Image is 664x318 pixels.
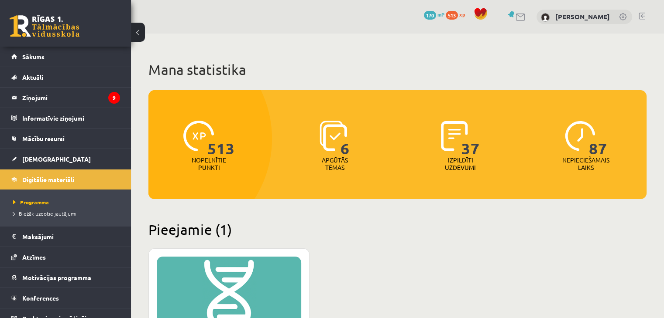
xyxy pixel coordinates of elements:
[22,108,120,128] legend: Informatīvie ziņojumi
[11,129,120,149] a: Mācību resursi
[22,253,46,261] span: Atzīmes
[341,121,350,156] span: 6
[565,121,595,151] img: icon-clock-7be60019b62300814b6bd22b8e044499b485619524d84068768e800edab66f18.svg
[318,156,352,171] p: Apgūtās tēmas
[424,11,436,20] span: 170
[11,47,120,67] a: Sākums
[22,176,74,183] span: Digitālie materiāli
[446,11,469,18] a: 513 xp
[446,11,458,20] span: 513
[11,67,120,87] a: Aktuāli
[108,92,120,104] i: 9
[562,156,609,171] p: Nepieciešamais laiks
[11,169,120,189] a: Digitālie materiāli
[22,294,59,302] span: Konferences
[22,274,91,281] span: Motivācijas programma
[11,108,120,128] a: Informatīvie ziņojumi
[437,11,444,18] span: mP
[148,221,647,238] h2: Pieejamie (1)
[22,155,91,163] span: [DEMOGRAPHIC_DATA]
[22,73,43,81] span: Aktuāli
[183,121,214,151] img: icon-xp-0682a9bc20223a9ccc6f5883a126b849a74cddfe5390d2b41b4391c66f2066e7.svg
[13,198,122,206] a: Programma
[320,121,347,151] img: icon-learned-topics-4a711ccc23c960034f471b6e78daf4a3bad4a20eaf4de84257b87e66633f6470.svg
[22,227,120,247] legend: Maksājumi
[13,210,122,217] a: Biežāk uzdotie jautājumi
[459,11,465,18] span: xp
[11,288,120,308] a: Konferences
[461,121,480,156] span: 37
[207,121,235,156] span: 513
[148,61,647,78] h1: Mana statistika
[13,210,76,217] span: Biežāk uzdotie jautājumi
[192,156,226,171] p: Nopelnītie punkti
[11,247,120,267] a: Atzīmes
[22,53,45,61] span: Sākums
[22,135,65,142] span: Mācību resursi
[11,227,120,247] a: Maksājumi
[11,267,120,288] a: Motivācijas programma
[541,13,550,22] img: Roberts Stāmurs
[589,121,607,156] span: 87
[22,88,120,108] legend: Ziņojumi
[441,121,468,151] img: icon-completed-tasks-ad58ae20a441b2904462921112bc710f1caf180af7a3daa7317a5a94f2d26646.svg
[11,88,120,108] a: Ziņojumi9
[13,199,49,206] span: Programma
[11,149,120,169] a: [DEMOGRAPHIC_DATA]
[10,15,79,37] a: Rīgas 1. Tālmācības vidusskola
[555,12,610,21] a: [PERSON_NAME]
[443,156,477,171] p: Izpildīti uzdevumi
[424,11,444,18] a: 170 mP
